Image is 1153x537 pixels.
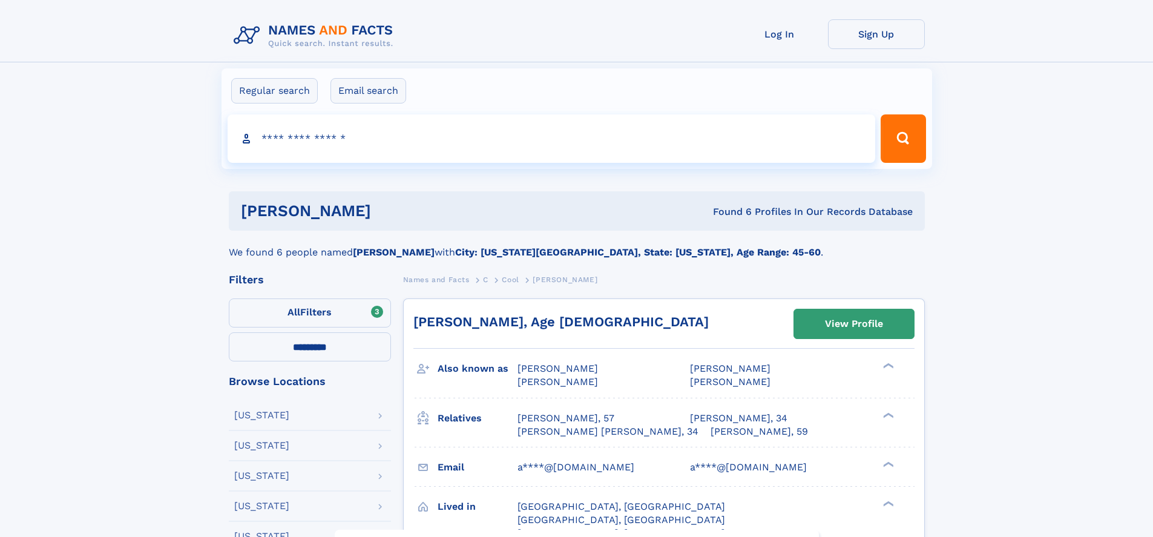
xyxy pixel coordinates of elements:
[241,203,542,219] h1: [PERSON_NAME]
[880,499,895,507] div: ❯
[731,19,828,49] a: Log In
[234,501,289,511] div: [US_STATE]
[438,457,517,478] h3: Email
[517,501,725,512] span: [GEOGRAPHIC_DATA], [GEOGRAPHIC_DATA]
[502,275,519,284] span: Cool
[794,309,914,338] a: View Profile
[517,376,598,387] span: [PERSON_NAME]
[880,362,895,370] div: ❯
[517,514,725,525] span: [GEOGRAPHIC_DATA], [GEOGRAPHIC_DATA]
[330,78,406,104] label: Email search
[229,19,403,52] img: Logo Names and Facts
[690,412,787,425] a: [PERSON_NAME], 34
[483,272,488,287] a: C
[533,275,597,284] span: [PERSON_NAME]
[234,410,289,420] div: [US_STATE]
[825,310,883,338] div: View Profile
[229,274,391,285] div: Filters
[353,246,435,258] b: [PERSON_NAME]
[828,19,925,49] a: Sign Up
[403,272,470,287] a: Names and Facts
[455,246,821,258] b: City: [US_STATE][GEOGRAPHIC_DATA], State: [US_STATE], Age Range: 45-60
[483,275,488,284] span: C
[881,114,925,163] button: Search Button
[517,412,614,425] a: [PERSON_NAME], 57
[517,425,698,438] a: [PERSON_NAME] [PERSON_NAME], 34
[229,231,925,260] div: We found 6 people named with .
[234,471,289,481] div: [US_STATE]
[880,411,895,419] div: ❯
[690,376,770,387] span: [PERSON_NAME]
[413,314,709,329] a: [PERSON_NAME], Age [DEMOGRAPHIC_DATA]
[234,441,289,450] div: [US_STATE]
[229,376,391,387] div: Browse Locations
[880,460,895,468] div: ❯
[228,114,876,163] input: search input
[438,496,517,517] h3: Lived in
[231,78,318,104] label: Regular search
[542,205,913,219] div: Found 6 Profiles In Our Records Database
[711,425,808,438] a: [PERSON_NAME], 59
[438,408,517,429] h3: Relatives
[438,358,517,379] h3: Also known as
[517,363,598,374] span: [PERSON_NAME]
[229,298,391,328] label: Filters
[287,306,300,318] span: All
[502,272,519,287] a: Cool
[690,363,770,374] span: [PERSON_NAME]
